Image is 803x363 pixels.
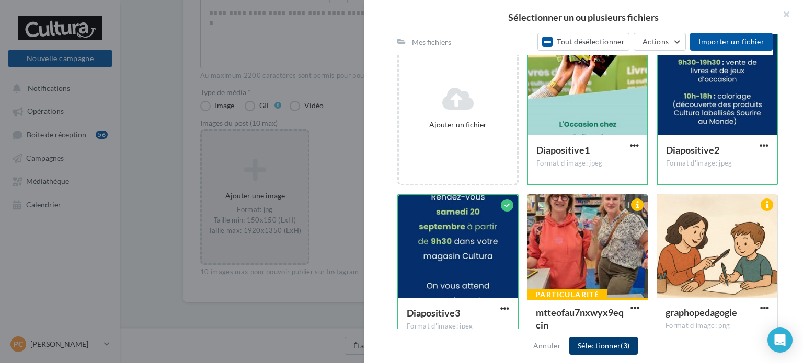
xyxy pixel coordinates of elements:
span: Actions [643,37,669,46]
h2: Sélectionner un ou plusieurs fichiers [381,13,786,22]
div: Format d'image: jpeg [666,159,768,168]
button: Actions [634,33,686,51]
span: graphopedagogie [666,307,737,318]
span: mtteofau7nxwyx9eqcin [536,307,624,331]
button: Tout désélectionner [537,33,629,51]
div: Format d'image: png [666,321,769,331]
span: Diapositive3 [407,307,460,319]
div: Mes fichiers [412,37,451,48]
span: Importer un fichier [698,37,764,46]
div: Open Intercom Messenger [767,327,793,353]
button: Annuler [529,339,565,352]
div: Format d'image: jpeg [536,159,639,168]
div: Particularité [527,289,607,300]
div: Ajouter un fichier [403,120,513,130]
button: Sélectionner(3) [569,337,638,355]
button: Importer un fichier [690,33,773,51]
div: Format d'image: jpeg [407,322,509,331]
span: (3) [621,341,629,350]
span: Diapositive1 [536,144,590,156]
span: Diapositive2 [666,144,719,156]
